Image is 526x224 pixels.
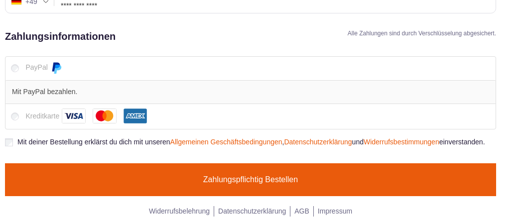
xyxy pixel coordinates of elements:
img: American Express [124,109,147,123]
a: AGB [294,206,309,217]
label: Kreditkarte [26,112,150,120]
a: Widerrufsbestimmungen [364,138,439,146]
img: Mastercard [93,109,117,123]
h4: Alle Zahlungen sind durch Verschlüsselung abgesichert. [348,29,496,38]
p: Mit PayPal bezahlen. [12,87,489,97]
button: Zahlungspflichtig bestellen [5,163,496,196]
img: Visa [62,109,86,123]
a: Impressum [318,206,352,217]
a: Datenschutzerklärung [218,206,286,217]
a: Datenschutzerklärung [284,138,352,146]
a: Widerrufsbelehrung [149,206,210,217]
a: Allgemeinen Geschäftsbedingungen [170,138,282,146]
span: Mit deiner Bestellung erklärst du dich mit unseren , und einverstanden. [17,138,485,146]
label: PayPal [26,63,65,71]
img: PayPal [50,62,62,74]
h2: Zahlungsinformationen [5,29,116,44]
input: Mit deiner Bestellung erklärst du dich mit unserenAllgemeinen Geschäftsbedingungen,Datenschutzerk... [5,138,13,146]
